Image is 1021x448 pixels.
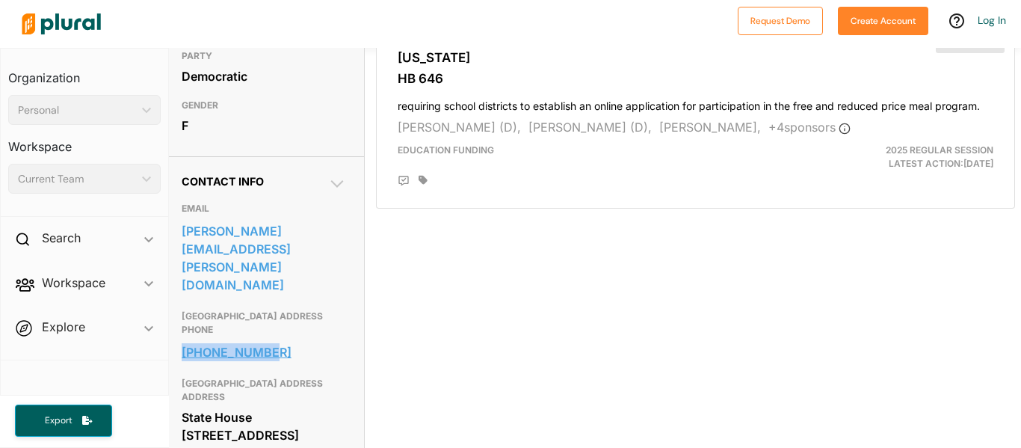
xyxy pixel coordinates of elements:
span: + 4 sponsor s [768,120,851,135]
div: Add Position Statement [398,175,410,187]
button: Request Demo [738,7,823,35]
a: Request Demo [738,12,823,28]
div: State House [STREET_ADDRESS] [182,406,346,447]
a: [PERSON_NAME][EMAIL_ADDRESS][PERSON_NAME][DOMAIN_NAME] [182,220,346,296]
h3: Organization [8,56,161,89]
span: [PERSON_NAME], [659,120,761,135]
span: Education Funding [398,144,494,156]
h3: EMAIL [182,200,346,218]
h3: GENDER [182,96,346,114]
h2: Search [42,230,81,246]
div: Personal [18,102,136,118]
div: Latest Action: [DATE] [798,144,1005,171]
div: F [182,114,346,137]
span: [PERSON_NAME] (D), [528,120,652,135]
h3: HB 646 [398,71,993,86]
span: Contact Info [182,175,264,188]
h3: [GEOGRAPHIC_DATA] ADDRESS ADDRESS [182,375,346,406]
h3: [US_STATE] [398,50,993,65]
a: [PHONE_NUMBER] [182,341,346,363]
span: [PERSON_NAME] (D), [398,120,521,135]
h4: requiring school districts to establish an online application for participation in the free and r... [398,93,993,113]
h3: Workspace [8,125,161,158]
div: Current Team [18,171,136,187]
a: Create Account [838,12,928,28]
span: Export [34,414,82,427]
div: Democratic [182,65,346,88]
h3: [GEOGRAPHIC_DATA] ADDRESS PHONE [182,307,346,339]
h3: PARTY [182,47,346,65]
span: 2025 Regular Session [886,144,993,156]
a: Log In [978,13,1006,27]
button: Create Account [838,7,928,35]
button: Export [15,405,112,437]
div: Add tags [419,175,428,185]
